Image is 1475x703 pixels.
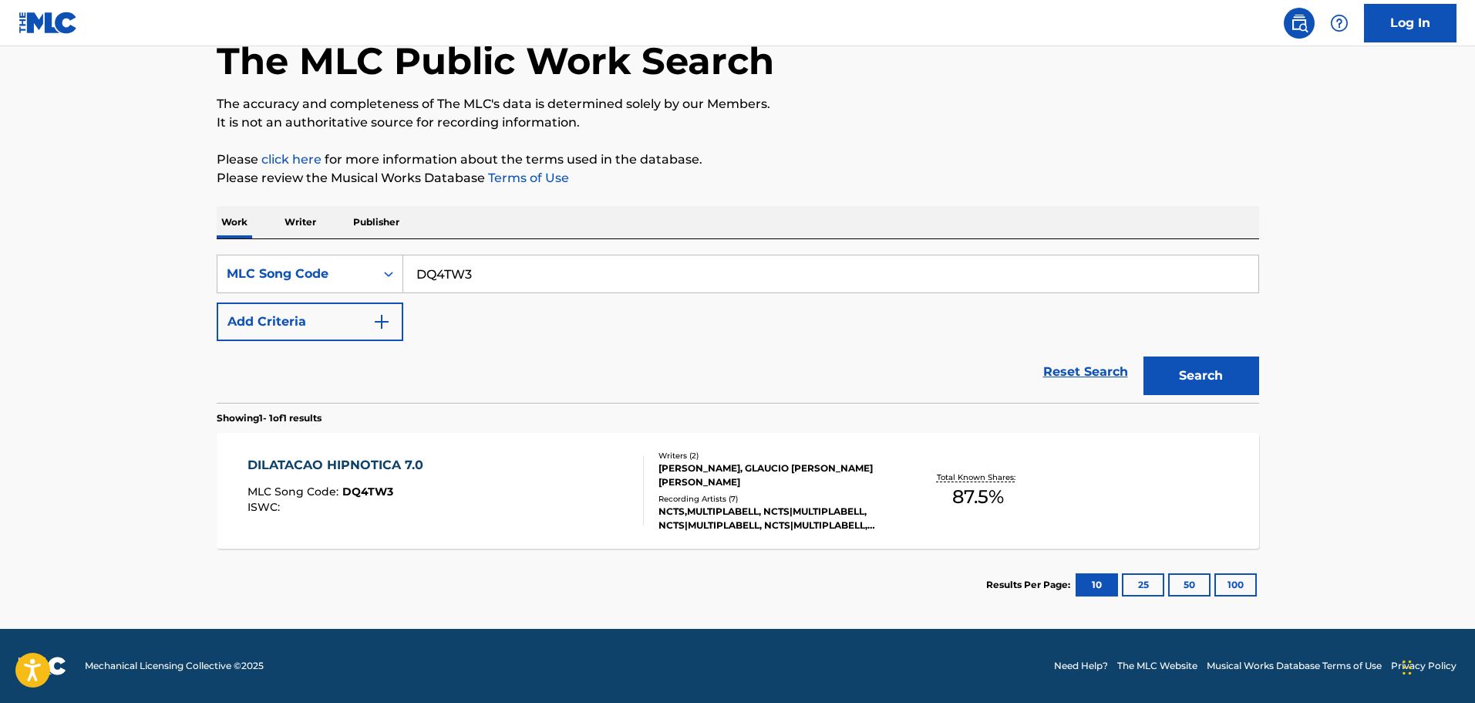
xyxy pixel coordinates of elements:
[217,169,1259,188] p: Please review the Musical Works Database
[1168,573,1211,597] button: 50
[217,433,1259,549] a: DILATACAO HIPNOTICA 7.0MLC Song Code:DQ4TW3ISWC:Writers (2)[PERSON_NAME], GLAUCIO [PERSON_NAME] [...
[261,152,322,167] a: click here
[349,206,404,238] p: Publisher
[248,500,284,514] span: ISWC :
[85,659,264,673] span: Mechanical Licensing Collective © 2025
[1403,644,1412,691] div: Drag
[1054,659,1108,673] a: Need Help?
[1207,659,1382,673] a: Musical Works Database Terms of Use
[1122,573,1164,597] button: 25
[217,302,403,341] button: Add Criteria
[986,578,1074,592] p: Results Per Page:
[280,206,321,238] p: Writer
[19,657,66,675] img: logo
[1036,355,1136,389] a: Reset Search
[1324,8,1355,39] div: Help
[248,456,431,475] div: DILATACAO HIPNOTICA 7.0
[217,206,252,238] p: Work
[1214,573,1257,597] button: 100
[1364,4,1456,42] a: Log In
[658,450,891,461] div: Writers ( 2 )
[248,485,342,499] span: MLC Song Code :
[372,313,391,331] img: 9d2ae6d4665cec9f34b9.svg
[485,171,569,185] a: Terms of Use
[1076,573,1118,597] button: 10
[342,485,393,499] span: DQ4TW3
[658,461,891,489] div: [PERSON_NAME], GLAUCIO [PERSON_NAME] [PERSON_NAME]
[1284,8,1315,39] a: Public Search
[1143,357,1259,395] button: Search
[952,483,1004,511] span: 87.5 %
[227,265,365,283] div: MLC Song Code
[1330,14,1349,32] img: help
[217,95,1259,113] p: The accuracy and completeness of The MLC's data is determined solely by our Members.
[937,471,1019,483] p: Total Known Shares:
[1290,14,1308,32] img: search
[1398,629,1475,703] iframe: Chat Widget
[1391,659,1456,673] a: Privacy Policy
[658,493,891,505] div: Recording Artists ( 7 )
[217,411,322,425] p: Showing 1 - 1 of 1 results
[217,255,1259,403] form: Search Form
[217,38,774,84] h1: The MLC Public Work Search
[19,12,78,34] img: MLC Logo
[217,113,1259,132] p: It is not an authoritative source for recording information.
[217,150,1259,169] p: Please for more information about the terms used in the database.
[658,505,891,532] div: NCTS,MULTIPLABELL, NCTS|MULTIPLABELL, NCTS|MULTIPLABELL, NCTS|MULTIPLABELL, NCTS|MULTIPLABELL
[1117,659,1197,673] a: The MLC Website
